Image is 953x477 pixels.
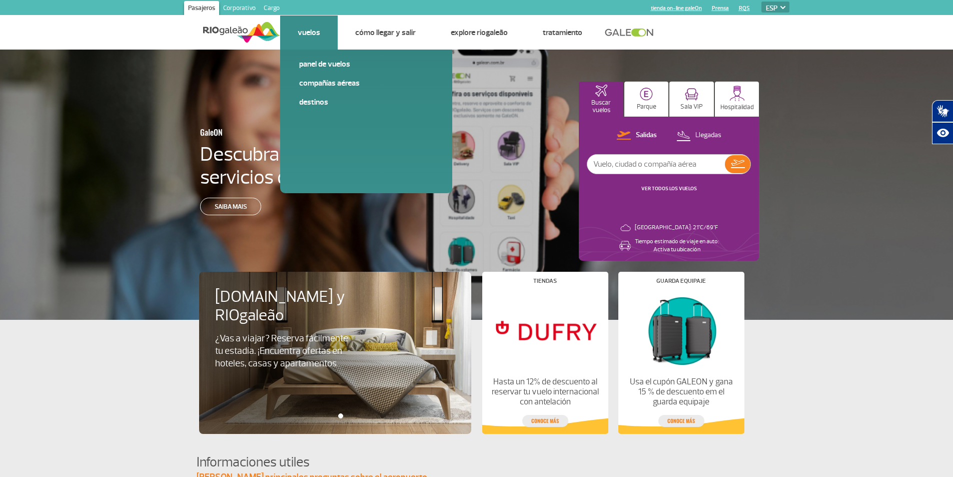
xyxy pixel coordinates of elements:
[626,292,735,369] img: Guarda equipaje
[184,1,219,17] a: Pasajeros
[197,453,757,471] h4: Informaciones utiles
[299,97,433,108] a: Destinos
[932,100,953,122] button: Abrir tradutor de língua de sinais.
[715,82,759,117] button: Hospitalidad
[932,122,953,144] button: Abrir recursos assistivos.
[635,238,719,254] p: Tiempo estimado de viaje en auto: Activa tu ubicación
[712,5,729,12] a: Prensa
[215,288,374,325] h4: [DOMAIN_NAME] y RIOgaleão
[595,85,607,97] img: airplaneHomeActive.svg
[299,59,433,70] a: Panel de vuelos
[685,88,698,101] img: vipRoom.svg
[656,278,706,284] h4: Guarda equipaje
[579,82,623,117] button: Buscar vuelos
[215,332,357,370] p: ¿Vas a viajar? Reserva fácilmente tu estadía. ¡Encuentra ofertas en hoteles, casas y apartamentos
[587,155,725,174] input: Vuelo, ciudad o compañía aérea
[215,288,455,370] a: [DOMAIN_NAME] y RIOgaleão¿Vas a viajar? Reserva fácilmente tu estadía. ¡Encuentra ofertas en hote...
[637,103,656,111] p: Parque
[355,28,416,38] a: Cómo llegar y salir
[200,143,416,189] h4: Descubra la plataforma de servicios de RIOgaleão
[651,5,702,12] a: tienda on-line galeOn
[614,129,660,142] button: Salidas
[720,104,754,111] p: Hospitalidad
[200,122,367,143] h3: GaleON
[260,1,284,17] a: Cargo
[299,78,433,89] a: Compañías aéreas
[298,28,320,38] a: Vuelos
[640,88,653,101] img: carParkingHome.svg
[451,28,508,38] a: Explore RIOgaleão
[543,28,582,38] a: Tratamiento
[673,129,724,142] button: Llegadas
[490,377,599,407] p: Hasta un 12% de descuento al reservar tu vuelo internacional con antelación
[641,185,697,192] a: VER TODOS LOS VUELOS
[636,131,657,140] p: Salidas
[635,224,718,232] p: [GEOGRAPHIC_DATA]: 21°C/69°F
[490,292,599,369] img: Tiendas
[680,103,703,111] p: Sala VIP
[739,5,750,12] a: RQS
[638,185,700,193] button: VER TODOS LOS VUELOS
[200,198,261,215] a: Saiba mais
[219,1,260,17] a: Corporativo
[695,131,721,140] p: Llegadas
[626,377,735,407] p: Usa el cupón GALEON y gana 15 % de descuento em el guarda equipaje
[584,99,618,114] p: Buscar vuelos
[729,86,745,101] img: hospitality.svg
[658,415,704,427] a: conoce más
[533,278,557,284] h4: Tiendas
[932,100,953,144] div: Plugin de acessibilidade da Hand Talk.
[669,82,714,117] button: Sala VIP
[522,415,568,427] a: conoce más
[624,82,669,117] button: Parque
